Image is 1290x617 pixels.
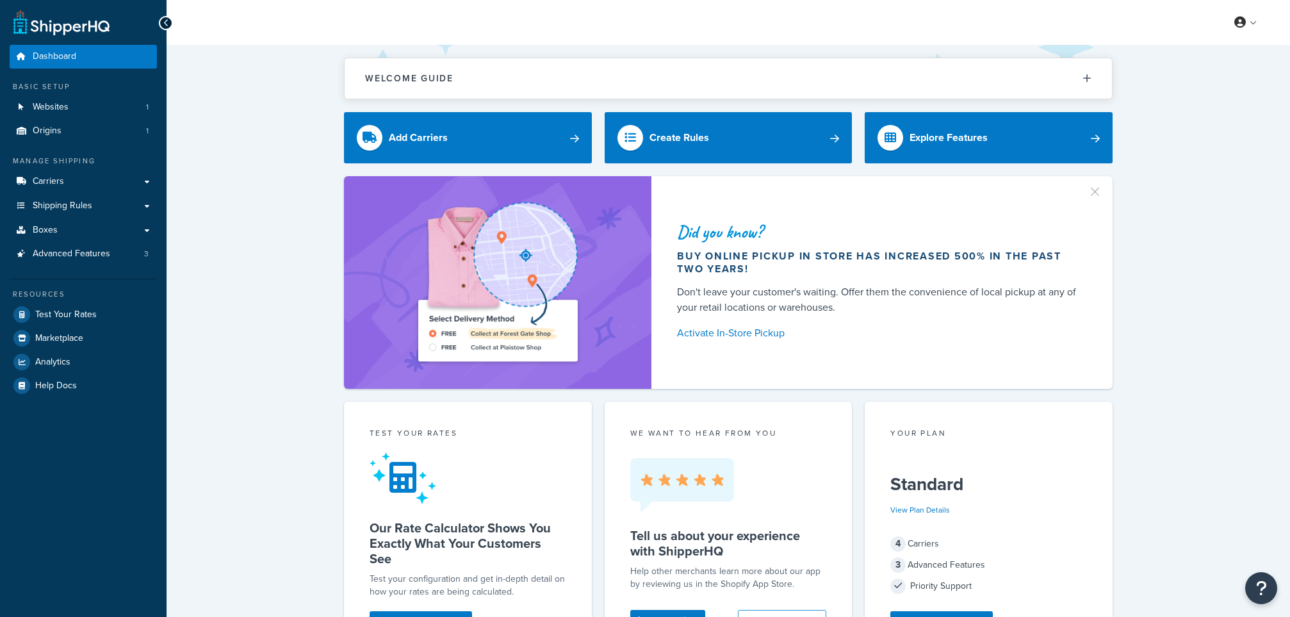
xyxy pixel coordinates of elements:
h2: Welcome Guide [365,74,453,83]
span: Analytics [35,357,70,368]
a: Add Carriers [344,112,592,163]
span: 1 [146,102,149,113]
h5: Standard [890,474,1087,495]
div: Test your configuration and get in-depth detail on how your rates are being calculated. [370,573,566,598]
span: Carriers [33,176,64,187]
span: Websites [33,102,69,113]
li: Websites [10,95,157,119]
span: 3 [890,557,906,573]
div: Test your rates [370,427,566,442]
a: Create Rules [605,112,853,163]
a: Advanced Features3 [10,242,157,266]
span: Marketplace [35,333,83,344]
p: Help other merchants learn more about our app by reviewing us in the Shopify App Store. [630,565,827,591]
div: Basic Setup [10,81,157,92]
button: Open Resource Center [1245,572,1277,604]
a: Activate In-Store Pickup [677,324,1082,342]
div: Priority Support [890,577,1087,595]
span: Test Your Rates [35,309,97,320]
img: ad-shirt-map-b0359fc47e01cab431d101c4b569394f6a03f54285957d908178d52f29eb9668.png [382,195,614,370]
div: Don't leave your customer's waiting. Offer them the convenience of local pickup at any of your re... [677,284,1082,315]
div: Add Carriers [389,129,448,147]
li: Origins [10,119,157,143]
span: 4 [890,536,906,552]
span: Boxes [33,225,58,236]
a: Websites1 [10,95,157,119]
a: Boxes [10,218,157,242]
a: Dashboard [10,45,157,69]
li: Advanced Features [10,242,157,266]
a: Carriers [10,170,157,193]
div: Create Rules [649,129,709,147]
div: Carriers [890,535,1087,553]
a: Test Your Rates [10,303,157,326]
span: 3 [144,249,149,259]
h5: Our Rate Calculator Shows You Exactly What Your Customers See [370,520,566,566]
div: Resources [10,289,157,300]
div: Did you know? [677,223,1082,241]
span: Advanced Features [33,249,110,259]
a: Shipping Rules [10,194,157,218]
a: Analytics [10,350,157,374]
span: Help Docs [35,381,77,391]
a: Marketplace [10,327,157,350]
span: Dashboard [33,51,76,62]
a: View Plan Details [890,504,950,516]
span: 1 [146,126,149,136]
div: Buy online pickup in store has increased 500% in the past two years! [677,250,1082,276]
a: Origins1 [10,119,157,143]
a: Help Docs [10,374,157,397]
div: Manage Shipping [10,156,157,167]
p: we want to hear from you [630,427,827,439]
span: Shipping Rules [33,201,92,211]
div: Explore Features [910,129,988,147]
a: Explore Features [865,112,1113,163]
div: Your Plan [890,427,1087,442]
h5: Tell us about your experience with ShipperHQ [630,528,827,559]
span: Origins [33,126,61,136]
button: Welcome Guide [345,58,1112,99]
div: Advanced Features [890,556,1087,574]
